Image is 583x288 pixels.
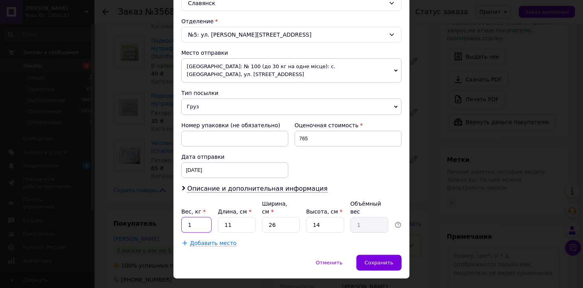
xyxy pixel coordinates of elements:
[351,200,388,216] div: Объёмный вес
[181,121,288,129] div: Номер упаковки (не обязательно)
[190,240,237,247] span: Добавить место
[187,185,328,193] span: Описание и дополнительная информация
[181,58,402,83] span: [GEOGRAPHIC_DATA]: № 100 (до 30 кг на одне місце): с. [GEOGRAPHIC_DATA], ул. [STREET_ADDRESS]
[365,260,393,266] span: Сохранить
[181,90,218,96] span: Тип посылки
[316,260,343,266] span: Отменить
[181,153,288,161] div: Дата отправки
[181,27,402,43] div: №5: ул. [PERSON_NAME][STREET_ADDRESS]
[181,208,206,215] label: Вес, кг
[295,121,402,129] div: Оценочная стоимость
[181,50,228,56] span: Место отправки
[218,208,251,215] label: Длина, см
[262,201,287,215] label: Ширина, см
[181,98,402,115] span: Груз
[181,17,402,25] div: Отделение
[306,208,342,215] label: Высота, см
